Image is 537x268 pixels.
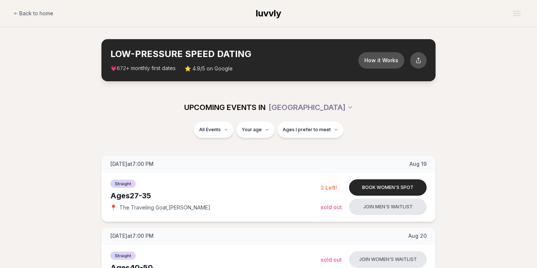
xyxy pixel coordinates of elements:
div: Ages 27-35 [110,190,321,201]
h2: LOW-PRESSURE SPEED DATING [110,48,358,60]
span: 672 [117,66,126,72]
span: Sold Out [321,256,342,263]
span: UPCOMING EVENTS IN [184,102,266,113]
button: Your age [236,122,274,138]
button: All Events [194,122,233,138]
button: How it Works [358,52,404,69]
button: Open menu [510,8,524,19]
span: Back to home [19,10,53,17]
span: Straight [110,180,136,188]
button: Ages I prefer to meet [277,122,343,138]
button: Book women's spot [349,179,427,196]
button: Join men's waitlist [349,199,427,215]
span: 💗 + monthly first dates [110,64,176,72]
span: The Traveling Goat , [PERSON_NAME] [119,204,210,211]
span: ⭐ 4.9/5 on Google [185,65,233,72]
span: All Events [199,127,221,133]
span: [DATE] at 7:00 PM [110,160,154,168]
span: 2 Left! [321,185,337,191]
button: [GEOGRAPHIC_DATA] [268,99,353,116]
span: Aug 20 [408,232,427,240]
span: Aug 19 [409,160,427,168]
a: luvvly [256,7,281,19]
span: 📍 [110,205,116,211]
span: luvvly [256,8,281,19]
span: Ages I prefer to meet [283,127,331,133]
span: Sold Out [321,204,342,210]
a: Back to home [13,6,53,21]
span: Your age [242,127,262,133]
button: Join women's waitlist [349,251,427,268]
span: [DATE] at 7:00 PM [110,232,154,240]
span: Straight [110,252,136,260]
